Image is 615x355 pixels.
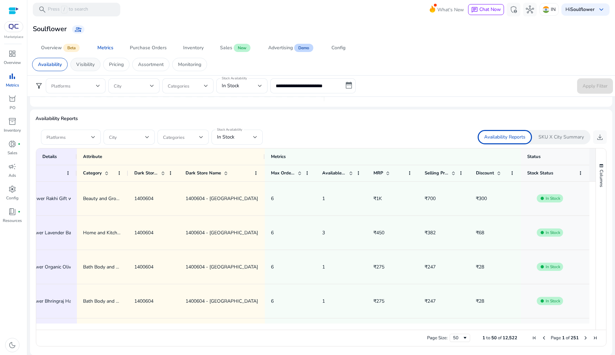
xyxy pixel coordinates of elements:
[476,170,494,176] span: Discount
[186,195,258,202] span: 1400604 - [GEOGRAPHIC_DATA]
[217,134,234,140] span: In Stock
[186,298,258,304] span: 1400604 - [GEOGRAPHIC_DATA]
[234,44,250,52] span: New
[8,162,16,171] span: campaign
[523,3,537,16] button: hub
[546,298,560,304] span: In Stock
[509,5,518,14] span: admin_panel_settings
[83,264,125,270] span: Bath Body and Hair
[271,154,286,160] span: Metrics
[83,170,102,176] span: Category
[186,264,258,270] span: 1400604 - [GEOGRAPHIC_DATA]
[527,154,541,160] span: Status
[134,229,153,236] span: 1400604
[4,127,21,133] p: Inventory
[18,143,20,145] span: fiber_manual_record
[10,105,15,111] p: PO
[8,24,20,29] img: QC-logo.svg
[36,115,607,122] p: Availability Reports
[8,150,17,156] p: Sales
[97,45,113,50] div: Metrics
[539,264,545,269] span: fiber_manual_record
[4,35,23,40] p: Marketplace
[437,4,464,16] span: What's New
[8,95,16,103] span: orders
[482,335,485,341] span: 1
[425,170,449,176] span: Selling Price
[4,60,21,66] p: Overview
[527,170,553,176] span: Stock Status
[83,154,102,160] span: Attribute
[138,61,164,68] p: Assortment
[373,170,383,176] span: MRP
[8,117,16,126] span: inventory_2
[373,229,384,236] span: ₹450
[186,170,221,176] span: Dark Store Name
[507,3,520,16] button: admin_panel_settings
[373,195,382,202] span: ₹1K
[539,196,545,201] span: fiber_manual_record
[539,298,545,304] span: fiber_manual_record
[562,335,565,341] span: 1
[322,229,325,236] span: 3
[8,185,16,193] span: settings
[539,230,545,235] span: fiber_manual_record
[598,170,604,187] span: Columns
[271,264,274,270] span: 6
[9,172,16,179] p: Ads
[8,208,16,216] span: book_4
[268,45,293,50] div: Advertising
[331,45,345,50] div: Config
[271,229,274,236] span: 6
[83,229,137,236] span: Home and Kitchen Needs
[61,6,67,13] span: /
[42,154,57,160] span: Details
[183,45,204,50] div: Inventory
[38,61,62,68] p: Availability
[551,3,556,15] p: IN
[583,335,588,341] div: Next Page
[134,264,153,270] span: 1400604
[130,45,167,50] div: Purchase Orders
[18,210,20,213] span: fiber_manual_record
[41,45,62,50] div: Overview
[425,264,436,270] span: ₹247
[498,335,502,341] span: of
[8,341,16,349] span: dark_mode
[566,335,570,341] span: of
[427,335,448,341] div: Page Size:
[35,82,43,90] span: filter_alt
[322,170,346,176] span: Available Qty.
[186,229,258,236] span: 1400604 - [GEOGRAPHIC_DATA]
[570,6,594,13] b: Soulflower
[63,44,80,52] span: Beta
[6,82,19,88] p: Metrics
[476,229,484,236] span: ₹68
[322,298,325,304] span: 1
[425,298,436,304] span: ₹247
[543,6,549,13] img: in.svg
[38,5,46,14] span: search
[471,6,478,13] span: chat
[538,134,584,141] p: SKU X City Summary
[476,298,484,304] span: ₹28
[76,61,95,68] p: Visibility
[476,264,484,270] span: ₹28
[541,335,547,341] div: Previous Page
[217,127,242,132] mat-label: Stock Availability
[72,25,84,34] a: group_add
[8,72,16,80] span: bar_chart
[220,45,232,50] div: Sales
[484,134,525,141] p: Availability Reports
[468,4,504,15] button: chatChat Now
[271,170,295,176] span: Max Order Qty.
[373,264,384,270] span: ₹275
[425,229,436,236] span: ₹382
[565,7,594,12] p: Hi
[83,298,125,304] span: Bath Body and Hair
[222,76,247,81] mat-label: Stock Availability
[8,50,16,58] span: dashboard
[83,195,129,202] span: Beauty and Grooming
[294,44,313,52] span: Demo
[476,195,487,202] span: ₹300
